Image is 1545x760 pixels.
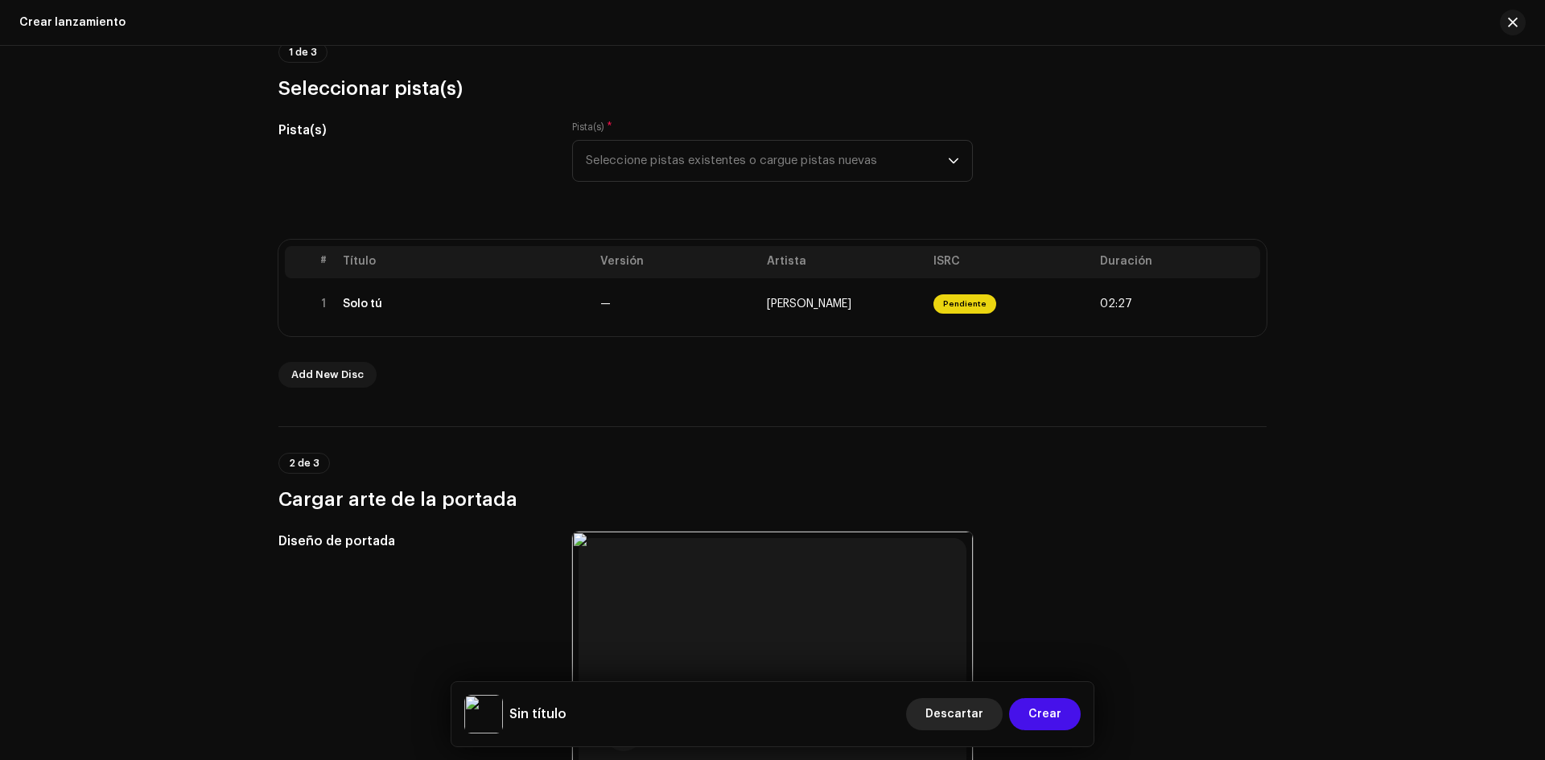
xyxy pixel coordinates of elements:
[906,698,1003,730] button: Descartar
[291,359,364,391] span: Add New Disc
[767,298,851,310] span: Miriam Barrera
[948,141,959,181] div: dropdown trigger
[336,246,594,278] th: Título
[343,298,382,310] div: Solo tú
[760,246,927,278] th: Artista
[278,487,1267,512] h3: Cargar arte de la portada
[572,121,612,134] label: Pista(s)
[278,532,546,551] h5: Diseño de portada
[278,121,546,140] h5: Pista(s)
[1028,698,1061,730] span: Crear
[927,246,1094,278] th: ISRC
[289,47,317,57] span: 1 de 3
[586,141,948,181] span: Seleccione pistas existentes o cargue pistas nuevas
[600,298,611,310] span: —
[1100,298,1132,310] span: 02:27
[925,698,983,730] span: Descartar
[278,362,377,388] button: Add New Disc
[1009,698,1081,730] button: Crear
[933,294,996,314] span: Pendiente
[278,76,1267,101] h3: Seleccionar pista(s)
[1094,246,1260,278] th: Duración
[289,458,319,468] span: 2 de 3
[464,695,503,733] img: ea1e3bc2-c764-4068-8a23-6489144d1fc2
[509,705,566,724] h5: Sin título
[311,246,336,278] th: #
[594,246,760,278] th: Versión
